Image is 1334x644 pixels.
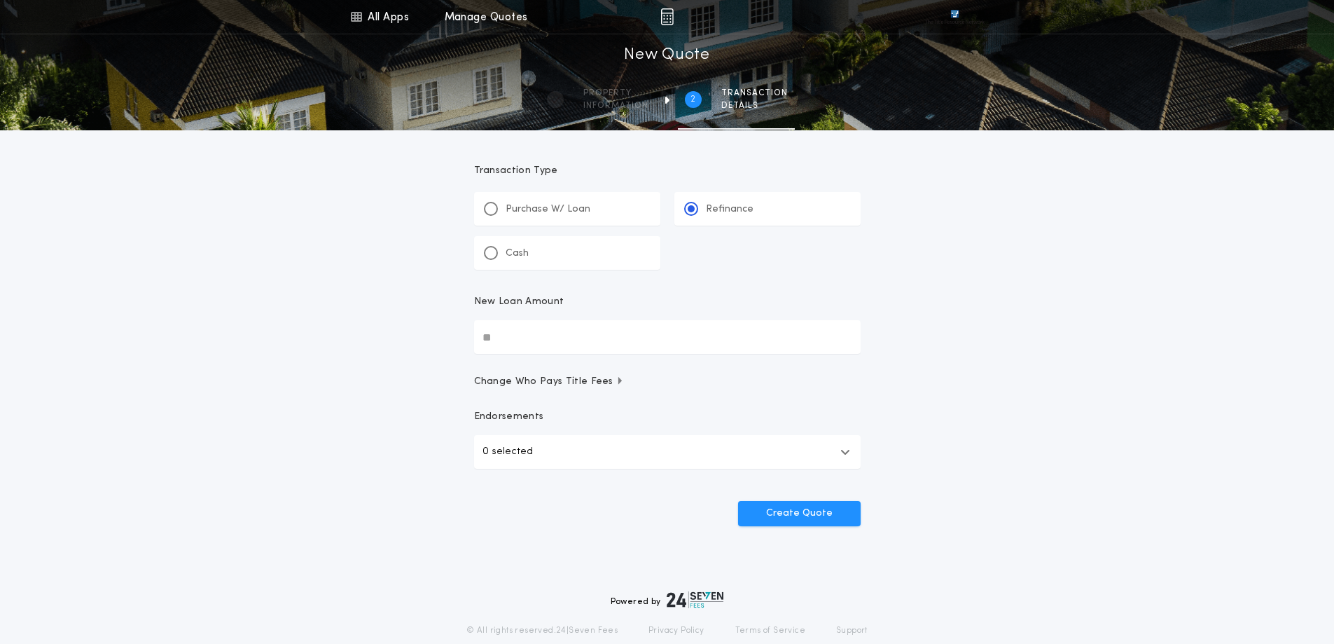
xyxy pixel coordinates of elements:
[624,44,709,67] h1: New Quote
[690,94,695,105] h2: 2
[474,410,861,424] p: Endorsements
[667,591,724,608] img: logo
[474,435,861,469] button: 0 selected
[836,625,868,636] a: Support
[474,375,625,389] span: Change Who Pays Title Fees
[706,203,753,217] p: Refinance
[506,247,529,261] p: Cash
[925,10,984,24] img: vs-icon
[735,625,805,636] a: Terms of Service
[721,100,788,111] span: details
[648,625,704,636] a: Privacy Policy
[474,164,861,178] p: Transaction Type
[466,625,618,636] p: © All rights reserved. 24|Seven Fees
[721,88,788,99] span: Transaction
[474,375,861,389] button: Change Who Pays Title Fees
[506,203,590,217] p: Purchase W/ Loan
[738,501,861,526] button: Create Quote
[474,320,861,354] input: New Loan Amount
[583,88,648,99] span: Property
[482,444,533,460] p: 0 selected
[474,295,564,309] p: New Loan Amount
[660,8,674,25] img: img
[583,100,648,111] span: information
[611,591,724,608] div: Powered by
